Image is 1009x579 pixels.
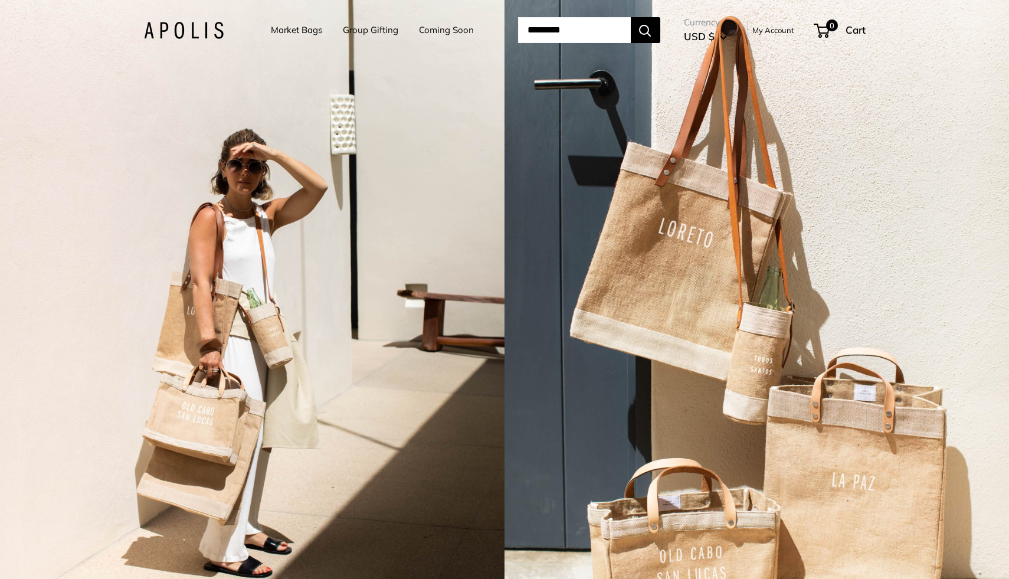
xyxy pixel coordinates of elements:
span: Currency [684,14,727,31]
a: My Account [752,23,794,37]
img: Apolis [144,22,224,39]
input: Search... [518,17,631,43]
a: Coming Soon [419,22,474,38]
span: USD $ [684,30,715,42]
a: Group Gifting [343,22,398,38]
a: Market Bags [271,22,322,38]
a: 0 Cart [815,21,866,40]
span: 0 [825,19,837,31]
span: Cart [846,24,866,36]
button: Search [631,17,660,43]
button: USD $ [684,27,727,46]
